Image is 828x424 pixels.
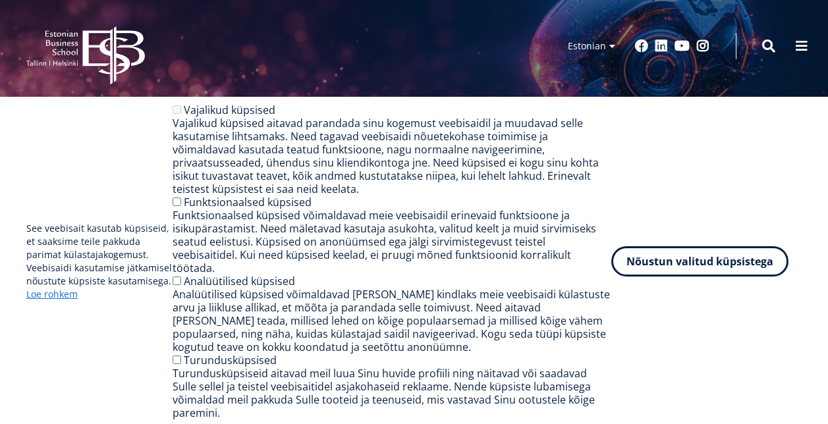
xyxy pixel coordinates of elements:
div: Vajalikud küpsised aitavad parandada sinu kogemust veebisaidil ja muudavad selle kasutamise lihts... [173,117,612,196]
a: Facebook [635,40,648,53]
button: Nõustun valitud küpsistega [611,246,788,277]
label: Vajalikud küpsised [184,103,275,117]
a: Youtube [675,40,690,53]
p: See veebisait kasutab küpsiseid, et saaksime teile pakkuda parimat külastajakogemust. Veebisaidi ... [26,222,173,301]
label: Funktsionaalsed küpsised [184,195,312,209]
a: Instagram [696,40,709,53]
div: Turundusküpsiseid aitavad meil luua Sinu huvide profiili ning näitavad või saadavad Sulle sellel ... [173,367,612,419]
label: Turundusküpsised [184,353,277,367]
a: Loe rohkem [26,288,78,301]
div: Funktsionaalsed küpsised võimaldavad meie veebisaidil erinevaid funktsioone ja isikupärastamist. ... [173,209,612,275]
a: Linkedin [655,40,668,53]
div: Analüütilised küpsised võimaldavad [PERSON_NAME] kindlaks meie veebisaidi külastuste arvu ja liik... [173,288,612,354]
label: Analüütilised küpsised [184,274,295,288]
